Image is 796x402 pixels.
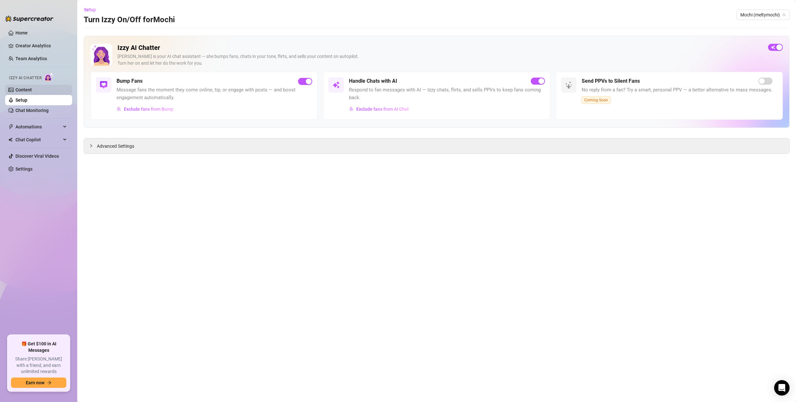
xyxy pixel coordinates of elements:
img: Chat Copilot [8,137,13,142]
a: Settings [15,166,33,172]
span: Advanced Settings [97,143,134,150]
img: AI Chatter [44,72,54,82]
span: Exclude fans from Bump [124,107,173,112]
a: Setup [15,98,27,103]
button: Earn nowarrow-right [11,378,66,388]
span: 🎁 Get $100 in AI Messages [11,341,66,353]
span: team [782,13,786,17]
img: svg%3e [100,81,108,89]
button: Exclude fans from AI Chat [349,104,409,114]
span: Mochi (meltymochi) [740,10,786,20]
div: [PERSON_NAME] is your AI chat assistant — she bumps fans, chats in your tone, flirts, and sells y... [117,53,763,67]
span: collapsed [89,144,93,148]
a: Home [15,30,28,35]
img: svg%3e [117,107,121,111]
span: No reply from a fan? Try a smart, personal PPV — a better alternative to mass messages. [582,86,773,94]
span: Izzy AI Chatter [9,75,42,81]
div: Open Intercom Messenger [774,380,790,396]
h5: Handle Chats with AI [349,77,397,85]
span: Coming Soon [582,97,611,104]
span: arrow-right [47,380,52,385]
span: Share [PERSON_NAME] with a friend, and earn unlimited rewards [11,356,66,375]
span: Earn now [26,380,44,385]
h5: Bump Fans [117,77,143,85]
a: Discover Viral Videos [15,154,59,159]
span: Message fans the moment they come online, tip, or engage with posts — and boost engagement automa... [117,86,312,101]
button: Setup [84,5,101,15]
div: collapsed [89,142,97,149]
button: Exclude fans from Bump [117,104,174,114]
a: Content [15,87,32,92]
a: Chat Monitoring [15,108,49,113]
img: svg%3e [565,81,573,89]
span: Setup [84,7,96,12]
img: svg%3e [332,81,340,89]
img: Izzy AI Chatter [90,44,112,66]
a: Creator Analytics [15,41,67,51]
img: svg%3e [349,107,354,111]
h5: Send PPVs to Silent Fans [582,77,640,85]
h2: Izzy AI Chatter [117,44,763,52]
span: Exclude fans from AI Chat [356,107,409,112]
span: Respond to fan messages with AI — Izzy chats, flirts, and sells PPVs to keep fans coming back. [349,86,545,101]
span: thunderbolt [8,124,14,129]
h3: Turn Izzy On/Off for Mochi [84,15,175,25]
img: logo-BBDzfeDw.svg [5,15,53,22]
span: Chat Copilot [15,135,61,145]
span: Automations [15,122,61,132]
a: Team Analytics [15,56,47,61]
